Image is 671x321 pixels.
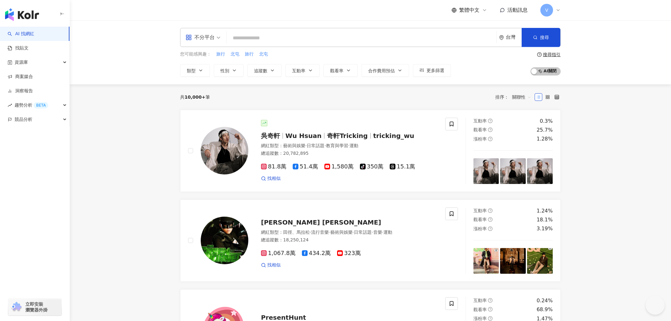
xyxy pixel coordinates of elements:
[216,51,225,57] span: 旅行
[311,230,329,235] span: 流行音樂
[283,143,305,148] span: 藝術與娛樂
[543,52,561,57] div: 搜尋指引
[537,216,553,223] div: 18.1%
[383,230,392,235] span: 運動
[15,55,28,69] span: 資源庫
[180,51,211,57] span: 您可能感興趣：
[245,51,254,57] span: 旅行
[372,230,373,235] span: ·
[537,297,553,304] div: 0.24%
[305,143,307,148] span: ·
[285,64,320,77] button: 互動率
[473,307,487,312] span: 觀看率
[15,112,32,127] span: 競品分析
[488,217,492,222] span: question-circle
[473,118,487,123] span: 互動率
[214,64,244,77] button: 性別
[545,7,548,14] span: V
[201,127,248,174] img: KOL Avatar
[488,137,492,141] span: question-circle
[360,163,383,170] span: 350萬
[261,175,281,182] a: 找相似
[186,34,192,41] span: appstore
[302,250,331,257] span: 434.2萬
[488,128,492,132] span: question-circle
[261,250,296,257] span: 1,067.8萬
[499,35,504,40] span: environment
[349,143,358,148] span: 運動
[527,248,553,274] img: post-image
[15,98,48,112] span: 趨勢分析
[473,316,487,321] span: 漲粉率
[646,296,665,315] iframe: Help Scout Beacon - Open
[261,150,438,157] div: 總追蹤數 ： 20,782,895
[488,307,492,311] span: question-circle
[537,225,553,232] div: 3.19%
[186,32,215,43] div: 不分平台
[537,135,553,142] div: 1.28%
[427,68,444,73] span: 更多篩選
[413,64,451,77] button: 更多篩選
[307,143,324,148] span: 日常話題
[537,207,553,214] div: 1.24%
[373,132,414,140] span: tricking_wu
[473,217,487,222] span: 觀看率
[488,208,492,213] span: question-circle
[261,262,281,268] a: 找相似
[230,51,240,58] button: 北屯
[323,64,358,77] button: 觀看率
[261,143,438,149] div: 網紅類型 ：
[261,229,438,236] div: 網紅類型 ：
[324,163,354,170] span: 1,580萬
[259,51,268,57] span: 北屯
[373,230,382,235] span: 音樂
[327,132,368,140] span: 奇軒Tricking
[537,127,553,134] div: 25.7%
[261,219,381,226] span: [PERSON_NAME] [PERSON_NAME]
[185,95,205,100] span: 10,000+
[473,127,487,132] span: 觀看率
[459,7,479,14] span: 繁體中文
[8,45,29,51] a: 找貼文
[267,262,281,268] span: 找相似
[267,175,281,182] span: 找相似
[507,7,528,13] span: 活動訊息
[8,298,62,316] a: chrome extension立即安裝 瀏覽器外掛
[390,163,415,170] span: 15.1萬
[5,8,39,21] img: logo
[324,143,326,148] span: ·
[473,136,487,141] span: 漲粉率
[362,64,409,77] button: 合作費用預估
[540,35,549,40] span: 搜尋
[247,64,282,77] button: 追蹤數
[180,110,561,192] a: KOL Avatar吳奇軒Wu Hsuan奇軒Trickingtricking_wu網紅類型：藝術與娛樂·日常話題·教育與學習·運動總追蹤數：20,782,89581.8萬51.4萬1,580萬...
[220,68,229,73] span: 性別
[488,226,492,231] span: question-circle
[8,88,33,94] a: 洞察報告
[500,158,526,184] img: post-image
[231,51,239,57] span: 北屯
[473,248,499,274] img: post-image
[201,217,248,264] img: KOL Avatar
[261,163,286,170] span: 81.8萬
[473,226,487,231] span: 漲粉率
[488,119,492,123] span: question-circle
[527,158,553,184] img: post-image
[495,92,535,102] div: 排序：
[293,163,318,170] span: 51.4萬
[8,103,12,108] span: rise
[292,68,305,73] span: 互動率
[261,132,280,140] span: 吳奇軒
[180,200,561,282] a: KOL Avatar[PERSON_NAME] [PERSON_NAME]網紅類型：田徑、馬拉松·流行音樂·藝術與娛樂·日常話題·音樂·運動總追蹤數：18,250,1241,067.8萬434....
[34,102,48,108] div: BETA
[180,95,210,100] div: 共 筆
[473,298,487,303] span: 互動率
[337,250,361,257] span: 323萬
[216,51,225,58] button: 旅行
[259,51,268,58] button: 北屯
[187,68,196,73] span: 類型
[540,118,553,125] div: 0.3%
[506,35,522,40] div: 台灣
[537,52,542,57] span: question-circle
[330,230,353,235] span: 藝術與娛樂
